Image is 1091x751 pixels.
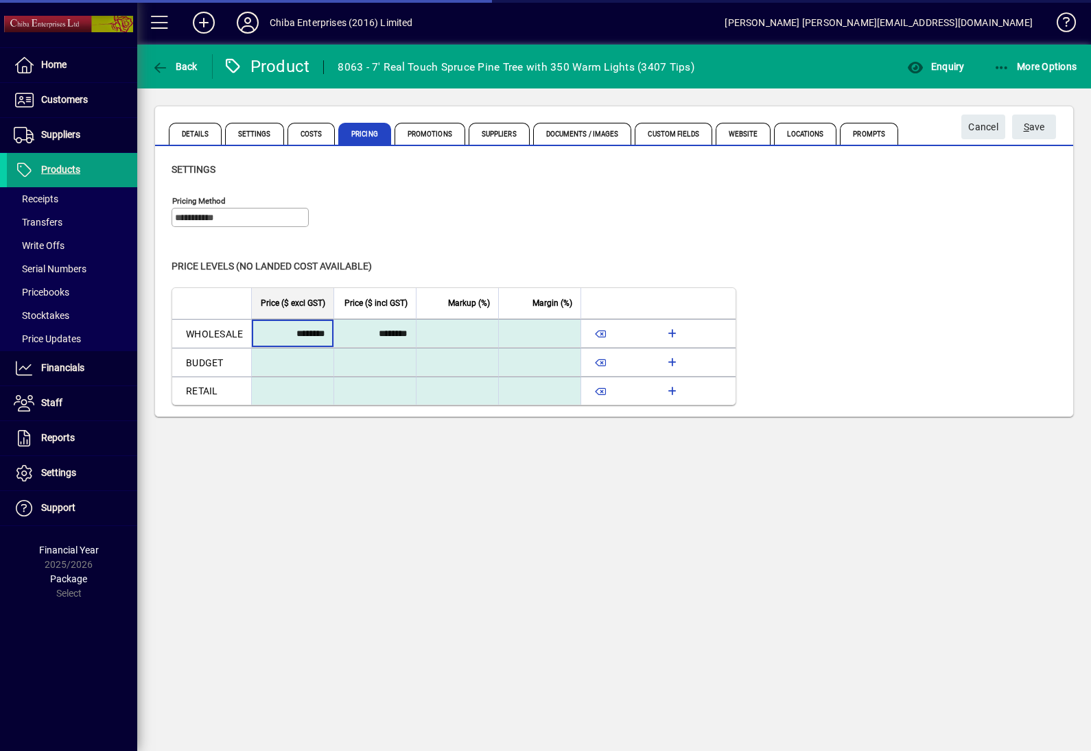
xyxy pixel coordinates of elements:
[904,54,967,79] button: Enquiry
[7,234,137,257] a: Write Offs
[968,116,998,139] span: Cancel
[14,310,69,321] span: Stocktakes
[182,10,226,35] button: Add
[41,432,75,443] span: Reports
[7,456,137,490] a: Settings
[635,123,712,145] span: Custom Fields
[7,257,137,281] a: Serial Numbers
[774,123,836,145] span: Locations
[41,362,84,373] span: Financials
[41,129,80,140] span: Suppliers
[840,123,898,145] span: Prompts
[7,281,137,304] a: Pricebooks
[1024,121,1029,132] span: S
[469,123,530,145] span: Suppliers
[14,263,86,274] span: Serial Numbers
[172,319,251,348] td: WHOLESALE
[7,491,137,525] a: Support
[223,56,310,78] div: Product
[7,421,137,455] a: Reports
[41,397,62,408] span: Staff
[14,240,64,251] span: Write Offs
[725,12,1033,34] div: [PERSON_NAME] [PERSON_NAME][EMAIL_ADDRESS][DOMAIN_NAME]
[338,123,391,145] span: Pricing
[172,348,251,377] td: BUDGET
[532,296,572,311] span: Margin (%)
[7,304,137,327] a: Stocktakes
[395,123,465,145] span: Promotions
[7,187,137,211] a: Receipts
[961,115,1005,139] button: Cancel
[288,123,336,145] span: Costs
[41,164,80,175] span: Products
[270,12,413,34] div: Chiba Enterprises (2016) Limited
[448,296,490,311] span: Markup (%)
[41,59,67,70] span: Home
[39,545,99,556] span: Financial Year
[533,123,632,145] span: Documents / Images
[7,83,137,117] a: Customers
[152,61,198,72] span: Back
[50,573,87,584] span: Package
[7,48,137,82] a: Home
[716,123,771,145] span: Website
[7,118,137,152] a: Suppliers
[172,377,251,405] td: RETAIL
[1012,115,1056,139] button: Save
[172,164,215,175] span: Settings
[225,123,284,145] span: Settings
[7,386,137,420] a: Staff
[994,61,1077,72] span: More Options
[41,467,76,478] span: Settings
[907,61,964,72] span: Enquiry
[14,287,69,298] span: Pricebooks
[14,333,81,344] span: Price Updates
[7,211,137,234] a: Transfers
[7,351,137,385] a: Financials
[41,502,75,513] span: Support
[14,193,58,204] span: Receipts
[172,261,372,272] span: Price levels (no landed cost available)
[261,296,325,311] span: Price ($ excl GST)
[990,54,1081,79] button: More Options
[226,10,270,35] button: Profile
[338,56,694,78] div: 8063 - 7' Real Touch Spruce Pine Tree with 350 Warm Lights (3407 Tips)
[14,217,62,228] span: Transfers
[169,123,222,145] span: Details
[1046,3,1074,47] a: Knowledge Base
[41,94,88,105] span: Customers
[344,296,408,311] span: Price ($ incl GST)
[148,54,201,79] button: Back
[137,54,213,79] app-page-header-button: Back
[1024,116,1045,139] span: ave
[7,327,137,350] a: Price Updates
[172,196,226,206] mat-label: Pricing method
